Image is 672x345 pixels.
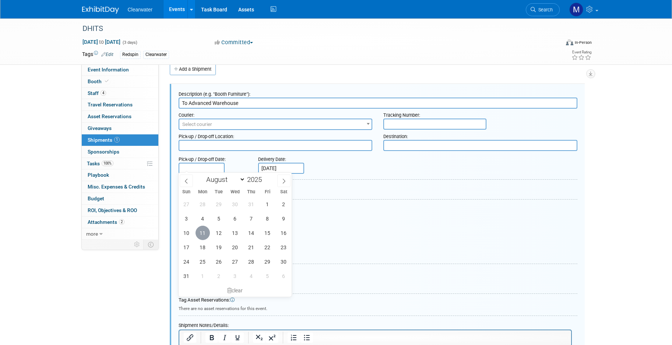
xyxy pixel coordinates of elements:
[227,190,243,194] span: Wed
[212,240,226,254] span: August 19, 2025
[196,269,210,283] span: September 1, 2025
[228,240,242,254] span: August 20, 2025
[82,50,113,59] td: Tags
[277,226,291,240] span: August 16, 2025
[88,149,119,155] span: Sponsorships
[196,240,210,254] span: August 18, 2025
[259,190,275,194] span: Fri
[228,197,242,211] span: July 30, 2025
[211,190,227,194] span: Tue
[179,319,572,330] div: Shipment Notes/Details:
[88,125,112,131] span: Giveaways
[4,17,388,89] p: Redspin - [Booth #319] DHITS 2025 AGS Expo Services c/[PERSON_NAME] LTL – NSH [STREET_ADDRESS] [G...
[196,254,210,269] span: August 25, 2025
[179,254,194,269] span: August 24, 2025
[82,228,158,240] a: more
[212,211,226,226] span: August 5, 2025
[260,254,275,269] span: August 29, 2025
[184,332,196,343] button: Insert/edit link
[179,130,373,140] div: Pick-up / Drop-off Location:
[98,39,105,45] span: to
[82,6,119,14] img: ExhibitDay
[574,40,592,45] div: In-Person
[228,226,242,240] span: August 13, 2025
[196,211,210,226] span: August 4, 2025
[86,231,98,237] span: more
[277,254,291,269] span: August 30, 2025
[277,240,291,254] span: August 23, 2025
[88,113,131,119] span: Asset Reservations
[231,332,244,343] button: Underline
[82,123,158,134] a: Giveaways
[203,175,245,184] select: Month
[569,3,583,17] img: Monica Pastor
[212,226,226,240] span: August 12, 2025
[120,51,141,59] div: Redspin
[526,3,560,16] a: Search
[243,190,259,194] span: Thu
[82,39,121,45] span: [DATE] [DATE]
[82,158,158,169] a: Tasks100%
[82,64,158,75] a: Event Information
[212,197,226,211] span: July 29, 2025
[179,88,577,98] div: Description (e.g. "Booth Furniture"):
[228,254,242,269] span: August 27, 2025
[383,130,577,140] div: Destination:
[179,269,194,283] span: August 31, 2025
[277,197,291,211] span: August 2, 2025
[179,240,194,254] span: August 17, 2025
[88,219,124,225] span: Attachments
[212,254,226,269] span: August 26, 2025
[260,240,275,254] span: August 22, 2025
[516,38,592,49] div: Event Format
[218,332,231,343] button: Italic
[266,332,278,343] button: Superscript
[260,197,275,211] span: August 1, 2025
[179,197,194,211] span: July 27, 2025
[182,122,212,127] span: Select courier
[82,88,158,99] a: Staff4
[277,269,291,283] span: September 6, 2025
[260,226,275,240] span: August 15, 2025
[88,102,133,108] span: Travel Reservations
[82,146,158,158] a: Sponsorships
[244,226,258,240] span: August 14, 2025
[244,197,258,211] span: July 31, 2025
[143,240,158,249] td: Toggle Event Tabs
[228,211,242,226] span: August 6, 2025
[244,211,258,226] span: August 7, 2025
[82,111,158,122] a: Asset Reservations
[87,161,113,166] span: Tasks
[277,211,291,226] span: August 9, 2025
[196,226,210,240] span: August 11, 2025
[119,219,124,225] span: 2
[253,332,265,343] button: Subscript
[179,284,292,297] div: clear
[179,109,373,119] div: Courier:
[260,211,275,226] span: August 8, 2025
[114,137,120,142] span: 1
[82,216,158,228] a: Attachments2
[194,190,211,194] span: Mon
[82,134,158,146] a: Shipments1
[122,40,137,45] span: (3 days)
[19,10,388,18] li: Deliveries only accepted between [DATE] - [DATE]
[88,78,110,84] span: Booth
[571,50,591,54] div: Event Rating
[288,332,300,343] button: Numbered list
[101,90,106,96] span: 4
[88,196,104,201] span: Budget
[170,63,216,75] a: Add a Shipment
[179,304,577,312] div: There are no asset reservations for this event.
[244,254,258,269] span: August 28, 2025
[4,3,388,10] p: Arrive no later than [DATE]. ([PERSON_NAME] deadline [DATE]).
[536,7,553,13] span: Search
[300,332,313,343] button: Bullet list
[88,207,137,213] span: ROI, Objectives & ROO
[179,153,247,163] div: Pick-up / Drop-off Date:
[88,67,129,73] span: Event Information
[196,197,210,211] span: July 28, 2025
[228,269,242,283] span: September 3, 2025
[105,79,109,83] i: Booth reservation complete
[275,190,292,194] span: Sat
